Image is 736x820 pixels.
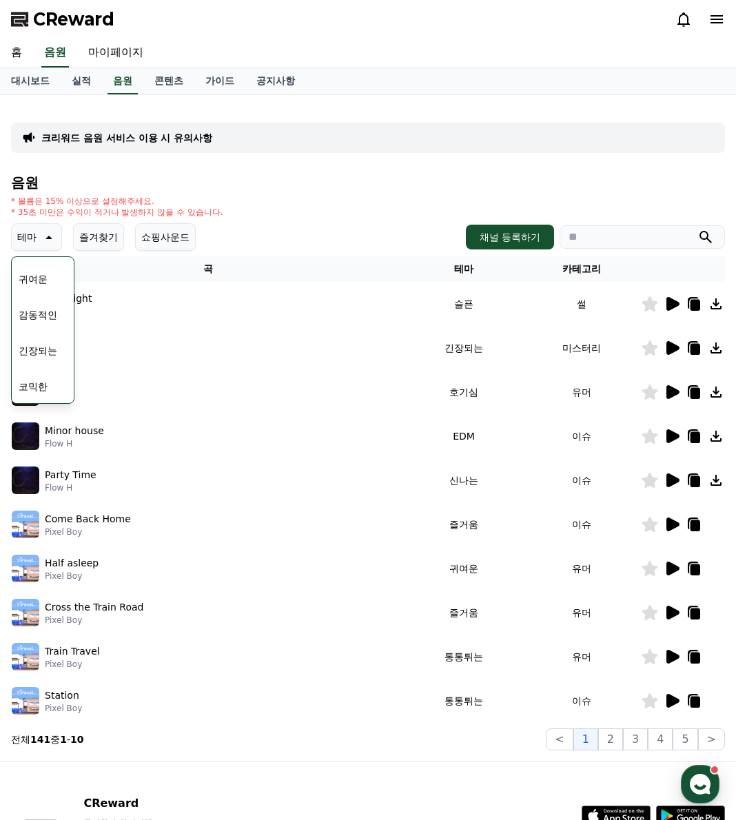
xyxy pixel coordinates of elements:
td: 이슈 [523,679,641,723]
p: Flow H [45,438,104,449]
p: Train Travel [45,644,100,659]
td: EDM [405,414,522,458]
a: 크리워드 음원 서비스 이용 시 유의사항 [41,131,212,145]
p: Half asleep [45,556,99,571]
p: 전체 중 - [11,732,84,746]
p: Station [45,688,79,703]
a: 음원 [41,39,69,68]
img: music [12,511,39,538]
p: Cross the Train Road [45,600,143,615]
td: 유머 [523,370,641,414]
p: 테마 [17,227,37,247]
p: Pixel Boy [45,571,99,582]
img: music [12,422,39,450]
button: 코믹한 [13,371,53,402]
strong: 1 [60,734,67,745]
a: 음원 [108,68,138,94]
img: music [12,643,39,670]
p: Pixel Boy [45,615,143,626]
a: 공지사항 [245,68,306,94]
p: Flow H [45,482,96,493]
button: < [546,728,573,750]
a: 홈 [4,437,91,471]
button: 5 [673,728,697,750]
td: 이슈 [523,502,641,546]
button: 3 [623,728,648,750]
td: 유머 [523,546,641,591]
p: Pixel Boy [45,659,100,670]
button: 채널 등록하기 [466,225,554,249]
td: 썰 [523,282,641,326]
a: CReward [11,8,114,30]
td: 즐거움 [405,591,522,635]
p: Party Time [45,468,96,482]
a: 가이드 [194,68,245,94]
img: music [12,599,39,626]
p: CReward [83,795,252,812]
p: Pixel Boy [45,703,82,714]
th: 카테고리 [523,256,641,282]
td: 이슈 [523,414,641,458]
span: 홈 [43,458,52,469]
p: * 볼륨은 15% 이상으로 설정해주세요. [11,196,223,207]
button: 1 [573,728,598,750]
img: music [12,687,39,715]
td: 유머 [523,635,641,679]
td: 귀여운 [405,546,522,591]
p: Minor house [45,424,104,438]
p: * 35초 미만은 수익이 적거나 발생하지 않을 수 있습니다. [11,207,223,218]
button: 귀여운 [13,264,53,294]
button: 쇼핑사운드 [135,223,196,251]
img: music [12,467,39,494]
button: 즐겨찾기 [73,223,124,251]
td: 미스터리 [523,326,641,370]
td: 긴장되는 [405,326,522,370]
a: 실적 [61,68,102,94]
button: 4 [648,728,673,750]
span: 설정 [213,458,229,469]
td: 통통튀는 [405,679,522,723]
img: music [12,555,39,582]
strong: 141 [30,734,50,745]
button: > [698,728,725,750]
button: 2 [598,728,623,750]
button: 감동적인 [13,300,63,330]
td: 즐거움 [405,502,522,546]
p: Pixel Boy [45,526,131,537]
span: 대화 [126,458,143,469]
td: 통통튀는 [405,635,522,679]
td: 슬픈 [405,282,522,326]
th: 테마 [405,256,522,282]
span: CReward [33,8,114,30]
a: 마이페이지 [77,39,154,68]
td: 유머 [523,591,641,635]
p: Come Back Home [45,512,131,526]
td: 신나는 [405,458,522,502]
td: 이슈 [523,458,641,502]
h4: 음원 [11,175,725,190]
a: 콘텐츠 [143,68,194,94]
button: 테마 [11,223,62,251]
a: 설정 [178,437,265,471]
button: 긴장되는 [13,336,63,366]
td: 호기심 [405,370,522,414]
th: 곡 [11,256,405,282]
strong: 10 [70,734,83,745]
a: 대화 [91,437,178,471]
